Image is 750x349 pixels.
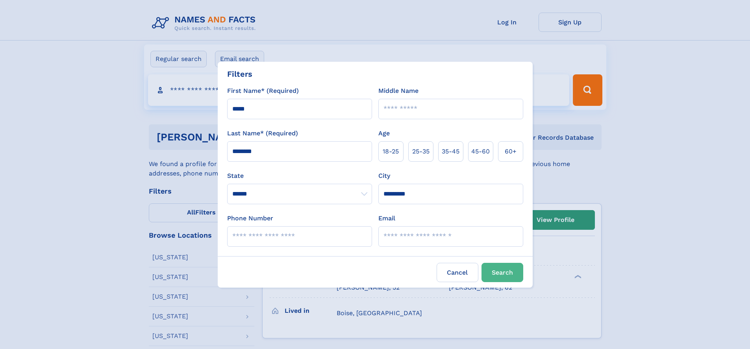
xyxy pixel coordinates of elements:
[383,147,399,156] span: 18‑25
[378,129,390,138] label: Age
[378,86,419,96] label: Middle Name
[227,129,298,138] label: Last Name* (Required)
[227,68,252,80] div: Filters
[412,147,430,156] span: 25‑35
[378,214,395,223] label: Email
[227,86,299,96] label: First Name* (Required)
[442,147,459,156] span: 35‑45
[227,214,273,223] label: Phone Number
[481,263,523,282] button: Search
[227,171,372,181] label: State
[437,263,478,282] label: Cancel
[378,171,390,181] label: City
[471,147,490,156] span: 45‑60
[505,147,517,156] span: 60+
